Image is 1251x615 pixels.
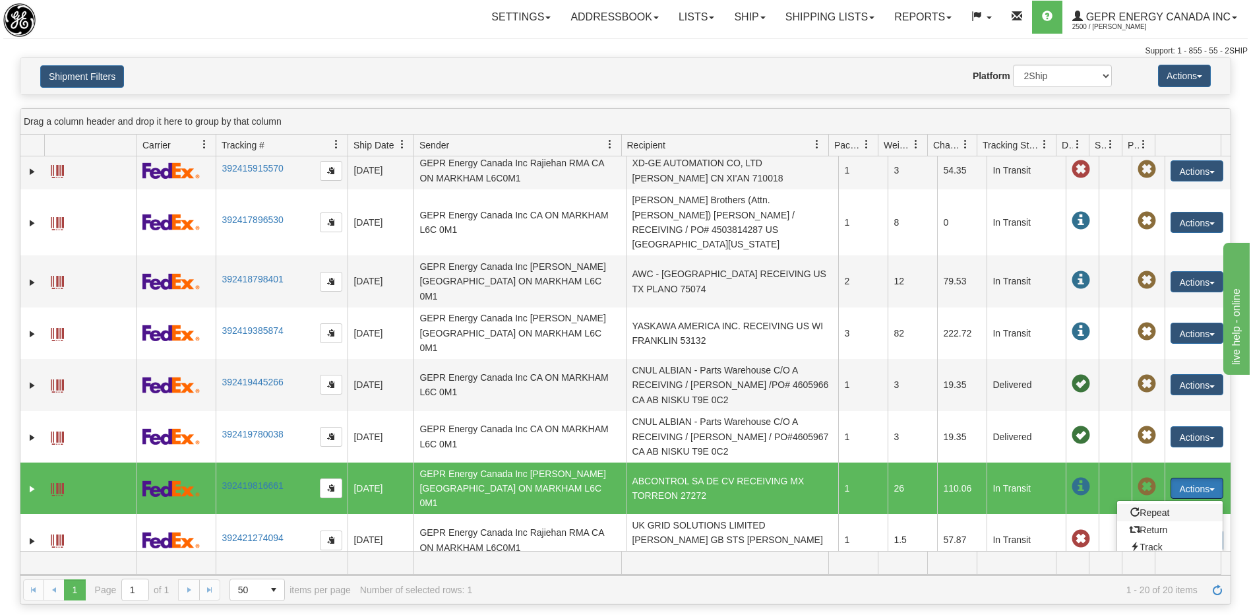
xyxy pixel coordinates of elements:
[391,133,413,156] a: Ship Date filter column settings
[142,162,200,179] img: 2 - FedEx Express®
[348,463,413,514] td: [DATE]
[937,463,987,514] td: 110.06
[222,377,283,387] a: 392419445266
[320,427,342,447] button: Copy to clipboard
[413,255,626,307] td: GEPR Energy Canada Inc [PERSON_NAME] [GEOGRAPHIC_DATA] ON MARKHAM L6C 0M1
[1033,133,1056,156] a: Tracking Status filter column settings
[1171,323,1223,344] button: Actions
[413,514,626,566] td: GEPR Energy Canada Inc Rajiehan RMA CA ON MARKHAM L6C0M1
[229,579,285,601] span: Page sizes drop down
[838,255,888,307] td: 2
[26,327,39,340] a: Expand
[838,359,888,410] td: 1
[413,307,626,359] td: GEPR Energy Canada Inc [PERSON_NAME] [GEOGRAPHIC_DATA] ON MARKHAM L6C 0M1
[987,411,1066,463] td: Delivered
[348,307,413,359] td: [DATE]
[983,139,1040,152] span: Tracking Status
[626,152,838,189] td: XD-GE AUTOMATION CO, LTD [PERSON_NAME] CN XI'AN 710018
[222,274,283,284] a: 392418798401
[51,373,64,395] a: Label
[51,211,64,232] a: Label
[1171,271,1223,292] button: Actions
[1171,478,1223,499] button: Actions
[229,579,351,601] span: items per page
[627,139,665,152] span: Recipient
[222,139,264,152] span: Tracking #
[888,463,937,514] td: 26
[222,325,283,336] a: 392419385874
[1171,426,1223,447] button: Actions
[1072,160,1090,179] span: Late
[481,1,561,34] a: Settings
[3,3,36,37] img: logo2500.jpg
[1138,478,1156,496] span: Pickup Not Assigned
[193,133,216,156] a: Carrier filter column settings
[1221,240,1250,375] iframe: chat widget
[1158,65,1211,87] button: Actions
[669,1,724,34] a: Lists
[1171,374,1223,395] button: Actions
[626,255,838,307] td: AWC - [GEOGRAPHIC_DATA] RECEIVING US TX PLANO 75074
[1072,530,1090,548] span: Late
[64,579,85,600] span: Page 1
[1072,212,1090,230] span: In Transit
[937,152,987,189] td: 54.35
[26,165,39,178] a: Expand
[325,133,348,156] a: Tracking # filter column settings
[142,214,200,230] img: 2 - FedEx Express®
[348,514,413,566] td: [DATE]
[238,583,255,597] span: 50
[413,359,626,410] td: GEPR Energy Canada Inc CA ON MARKHAM L6C 0M1
[1072,323,1090,341] span: In Transit
[222,429,283,439] a: 392419780038
[360,585,472,595] div: Number of selected rows: 1
[26,216,39,230] a: Expand
[888,255,937,307] td: 12
[1072,20,1171,34] span: 2500 / [PERSON_NAME]
[142,325,200,341] img: 2 - FedEx Express®
[348,411,413,463] td: [DATE]
[1072,426,1090,445] span: On time
[1083,11,1231,22] span: GEPR Energy Canada Inc
[937,307,987,359] td: 222.72
[26,534,39,548] a: Expand
[1171,212,1223,233] button: Actions
[142,377,200,393] img: 2 - FedEx Express®
[1099,133,1122,156] a: Shipment Issues filter column settings
[937,359,987,410] td: 19.35
[1171,160,1223,181] button: Actions
[888,411,937,463] td: 3
[1117,521,1223,538] a: Return
[122,579,148,600] input: Page 1
[626,359,838,410] td: CNUL ALBIAN - Parts Warehouse C/O A RECEIVING / [PERSON_NAME] /PO# 4605966 CA AB NISKU T9E 0C2
[40,65,124,88] button: Shipment Filters
[838,514,888,566] td: 1
[419,139,449,152] span: Sender
[838,189,888,256] td: 1
[626,189,838,256] td: [PERSON_NAME] Brothers (Attn. [PERSON_NAME]) [PERSON_NAME] / RECEIVING / PO# 4503814287 US [GEOGR...
[320,531,342,550] button: Copy to clipboard
[1128,139,1139,152] span: Pickup Status
[838,411,888,463] td: 1
[51,159,64,180] a: Label
[1207,579,1228,600] a: Refresh
[20,109,1231,135] div: grid grouping header
[26,276,39,289] a: Expand
[222,533,283,543] a: 392421274094
[987,152,1066,189] td: In Transit
[724,1,775,34] a: Ship
[142,532,200,548] img: 2 - FedEx Express®
[888,189,937,256] td: 8
[987,307,1066,359] td: In Transit
[776,1,884,34] a: Shipping lists
[51,426,64,447] a: Label
[320,375,342,395] button: Copy to clipboard
[320,161,342,181] button: Copy to clipboard
[3,46,1248,57] div: Support: 1 - 855 - 55 - 2SHIP
[413,463,626,514] td: GEPR Energy Canada Inc [PERSON_NAME] [GEOGRAPHIC_DATA] ON MARKHAM L6C 0M1
[348,189,413,256] td: [DATE]
[884,1,961,34] a: Reports
[95,579,169,601] span: Page of 1
[1138,212,1156,230] span: Pickup Not Assigned
[626,411,838,463] td: CNUL ALBIAN - Parts Warehouse C/O A RECEIVING / [PERSON_NAME] / PO#4605967 CA AB NISKU T9E 0C2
